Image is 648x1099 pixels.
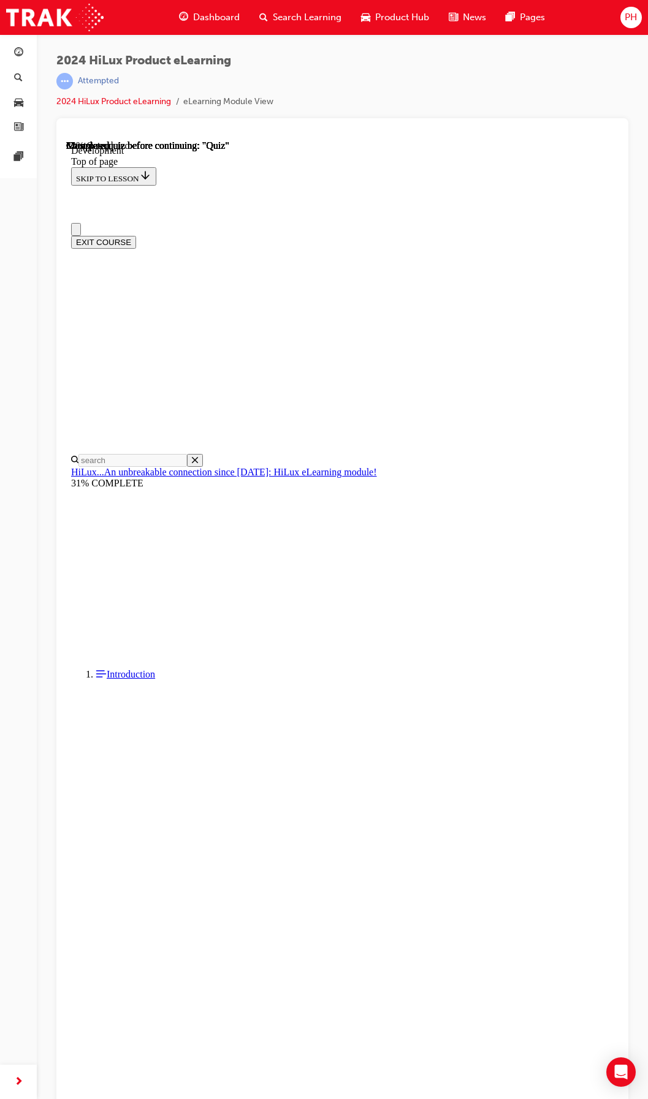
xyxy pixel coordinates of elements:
button: EXIT COURSE [5,96,70,108]
a: 2024 HiLux Product eLearning [56,96,171,107]
span: News [463,10,486,25]
div: Attempted [78,75,119,87]
span: learningRecordVerb_ATTEMPT-icon [56,73,73,89]
a: car-iconProduct Hub [351,5,439,30]
span: 2024 HiLux Product eLearning [56,54,273,68]
span: SKIP TO LESSON [10,34,85,43]
span: search-icon [14,73,23,84]
span: guage-icon [14,48,23,59]
a: search-iconSearch Learning [250,5,351,30]
span: pages-icon [506,10,515,25]
span: Pages [520,10,545,25]
div: Development [5,5,547,16]
div: Top of page [5,16,547,27]
li: eLearning Module View [183,95,273,109]
div: Open Intercom Messenger [606,1057,636,1087]
span: car-icon [14,97,23,108]
span: pages-icon [14,152,23,163]
span: next-icon [14,1074,23,1090]
span: Search Learning [273,10,341,25]
span: Product Hub [375,10,429,25]
a: guage-iconDashboard [169,5,250,30]
a: pages-iconPages [496,5,555,30]
span: guage-icon [179,10,188,25]
span: PH [625,10,637,25]
input: Search [12,314,121,327]
svg: Completed [29,540,547,1057]
img: Trak [6,4,104,31]
span: Dashboard [193,10,240,25]
span: search-icon [259,10,268,25]
a: Introduction [29,529,547,1059]
button: Close search menu [121,314,137,327]
a: HiLux...An unbreakable connection since [DATE]: HiLux eLearning module! [5,327,311,337]
button: PH [620,7,642,28]
button: Close navigation menu [5,83,15,96]
span: news-icon [14,123,23,134]
span: news-icon [449,10,458,25]
button: SKIP TO LESSON [5,27,90,45]
div: 31% COMPLETE [5,338,547,349]
a: news-iconNews [439,5,496,30]
span: car-icon [361,10,370,25]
